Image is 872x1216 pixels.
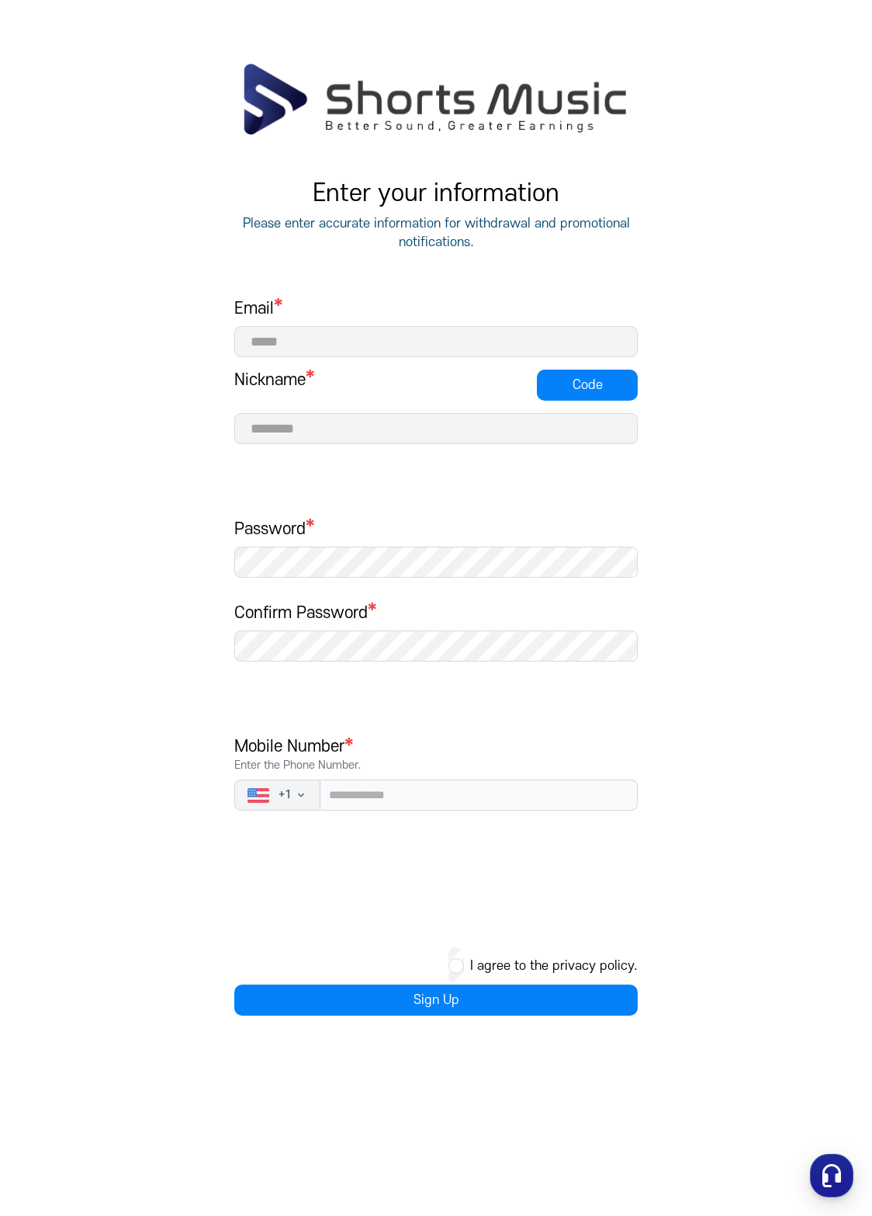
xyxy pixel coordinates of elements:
p: Enter the Phone Number. [234,758,638,773]
button: I agree to the privacy policy. [470,957,638,975]
h1: Nickname [234,370,306,391]
p: Enter your information [234,180,638,208]
h1: Email [234,298,638,320]
img: ShortsMusic [241,62,630,137]
h1: Mobile Number [234,736,638,773]
p: Please enter accurate information for withdrawal and promotional notifications. [234,214,638,252]
h1: Confirm Password [234,603,638,624]
button: Code [537,370,638,401]
button: Sign Up [234,985,638,1016]
span: + 1 [279,787,292,803]
h1: Password [234,519,638,540]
